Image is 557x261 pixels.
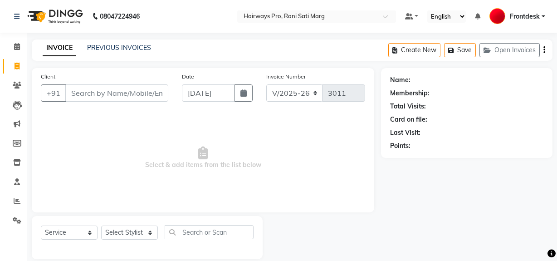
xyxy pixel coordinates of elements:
button: Create New [388,43,440,57]
a: PREVIOUS INVOICES [87,44,151,52]
b: 08047224946 [100,4,140,29]
span: Select & add items from the list below [41,113,365,203]
img: logo [23,4,85,29]
div: Card on file: [390,115,427,124]
a: INVOICE [43,40,76,56]
button: Open Invoices [479,43,540,57]
button: Save [444,43,476,57]
button: +91 [41,84,66,102]
div: Points: [390,141,410,151]
input: Search by Name/Mobile/Email/Code [65,84,168,102]
div: Last Visit: [390,128,420,138]
div: Membership: [390,89,430,98]
label: Invoice Number [266,73,306,81]
img: Frontdesk [489,8,505,24]
label: Client [41,73,55,81]
label: Date [182,73,194,81]
div: Name: [390,75,410,85]
span: Frontdesk [510,12,540,21]
div: Total Visits: [390,102,426,111]
input: Search or Scan [165,225,254,239]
